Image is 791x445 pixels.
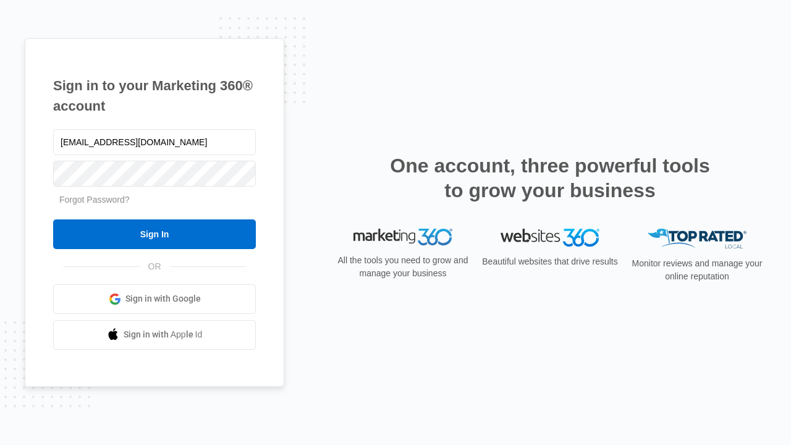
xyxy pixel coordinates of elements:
[53,129,256,155] input: Email
[140,260,170,273] span: OR
[648,229,747,249] img: Top Rated Local
[53,219,256,249] input: Sign In
[501,229,599,247] img: Websites 360
[481,255,619,268] p: Beautiful websites that drive results
[353,229,452,246] img: Marketing 360
[125,292,201,305] span: Sign in with Google
[628,257,766,283] p: Monitor reviews and manage your online reputation
[124,328,203,341] span: Sign in with Apple Id
[53,320,256,350] a: Sign in with Apple Id
[53,75,256,116] h1: Sign in to your Marketing 360® account
[334,254,472,280] p: All the tools you need to grow and manage your business
[59,195,130,205] a: Forgot Password?
[53,284,256,314] a: Sign in with Google
[386,153,714,203] h2: One account, three powerful tools to grow your business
